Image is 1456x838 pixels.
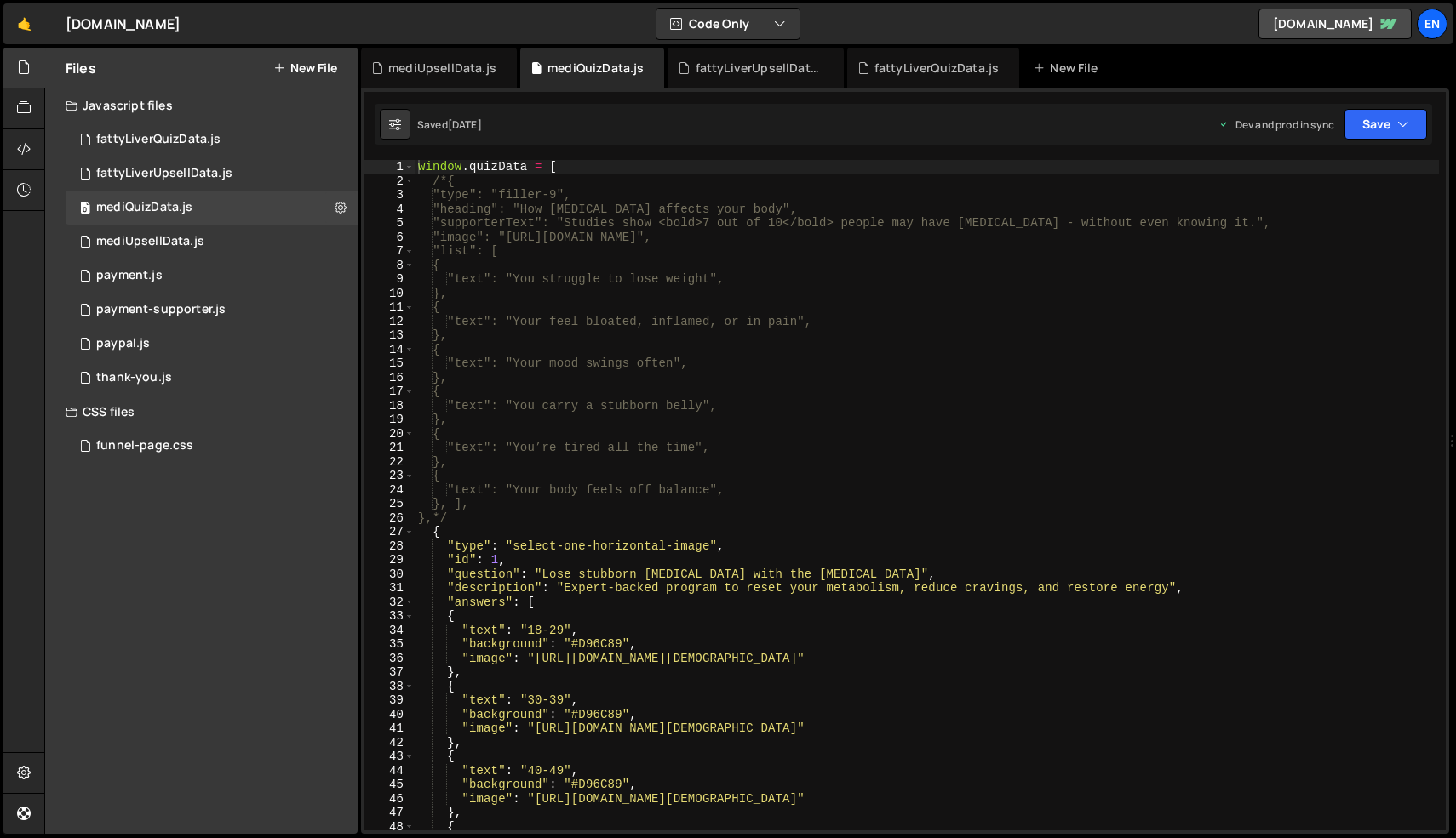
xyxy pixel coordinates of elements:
div: 36 [364,652,415,666]
div: 7 [364,244,415,259]
div: 1 [364,160,415,174]
div: thank-you.js [96,370,172,385]
div: 35 [364,637,415,652]
div: 9 [364,272,415,287]
div: mediQuizData.js [547,60,644,77]
div: payment.js [96,268,163,283]
div: 24 [364,483,415,498]
div: mediQuizData.js [96,200,192,215]
div: payment-supporter.js [96,302,226,317]
div: 27 [364,525,415,539]
div: 16956/46551.js [66,259,358,293]
div: 8 [364,259,415,273]
div: 23 [364,469,415,483]
div: fattyLiverQuizData.js [96,132,221,147]
div: 40 [364,708,415,722]
a: En [1417,9,1447,39]
div: 5 [364,216,415,231]
div: New File [1033,60,1104,77]
div: 26 [364,511,415,526]
h2: Files [66,59,96,77]
div: mediUpsellData.js [96,234,204,249]
div: 41 [364,721,415,736]
div: 33 [364,609,415,624]
div: 6 [364,231,415,245]
div: mediUpsellData.js [388,60,496,77]
div: 32 [364,596,415,610]
div: [DATE] [448,117,482,132]
div: 48 [364,820,415,835]
div: 17 [364,385,415,399]
div: 3 [364,188,415,202]
div: 38 [364,680,415,694]
: 16956/46700.js [66,191,358,225]
div: 20 [364,427,415,442]
div: 15 [364,356,415,371]
div: 16956/46701.js [66,225,358,259]
div: 16956/46550.js [66,327,358,361]
div: 44 [364,764,415,778]
div: 2 [364,174,415,189]
span: 0 [80,202,90,216]
div: fattyLiverUpsellData.js [696,60,823,77]
div: 30 [364,567,415,582]
div: 42 [364,736,415,750]
div: 16956/46524.js [66,361,358,395]
div: 29 [364,553,415,567]
button: Save [1344,109,1427,140]
div: 4 [364,202,415,217]
div: funnel-page.css [96,438,193,453]
div: 10 [364,287,415,301]
div: 31 [364,581,415,596]
div: 45 [364,778,415,792]
div: paypal.js [96,336,150,351]
div: 16956/46566.js [66,123,358,157]
a: 🤙 [3,3,45,44]
div: Javascript files [45,88,358,123]
div: 22 [364,455,415,470]
button: Code Only [656,9,800,39]
a: [DOMAIN_NAME] [1258,9,1412,39]
div: 28 [364,539,415,554]
div: 47 [364,806,415,820]
div: Dev and prod in sync [1218,117,1334,132]
div: 16956/46552.js [66,293,358,327]
div: 46 [364,792,415,807]
div: 25 [364,497,415,511]
div: 37 [364,665,415,680]
div: 21 [364,441,415,455]
div: 14 [364,343,415,357]
div: 34 [364,624,415,638]
div: 16956/47008.css [66,429,358,463]
button: New File [273,61,337,75]
div: 18 [364,399,415,413]
div: 12 [364,315,415,329]
div: CSS files [45,395,358,429]
div: 16956/46565.js [66,157,358,191]
div: 11 [364,300,415,315]
div: 16 [364,371,415,385]
div: fattyLiverQuizData.js [874,60,999,77]
div: 39 [364,693,415,708]
div: 13 [364,328,415,343]
div: 43 [364,750,415,764]
div: [DOMAIN_NAME] [66,14,181,34]
div: Saved [417,117,482,132]
div: 19 [364,413,415,427]
div: fattyLiverUpsellData.js [96,166,232,181]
